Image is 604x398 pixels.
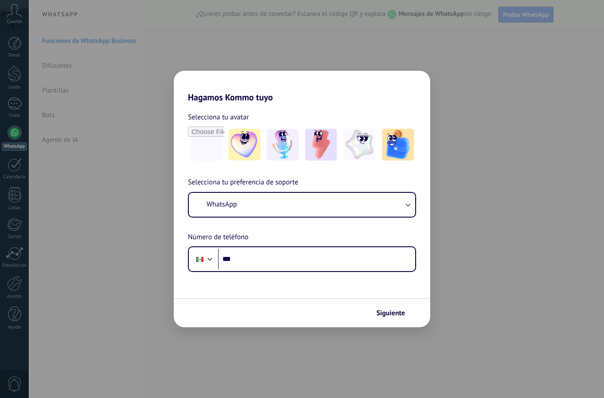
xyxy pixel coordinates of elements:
img: -4.jpeg [344,129,375,161]
img: -2.jpeg [267,129,299,161]
button: WhatsApp [189,193,415,217]
span: Número de teléfono [188,232,248,243]
span: Selecciona tu preferencia de soporte [188,177,298,188]
span: Siguiente [376,310,405,316]
button: Siguiente [372,306,417,321]
img: -5.jpeg [382,129,414,161]
img: -3.jpeg [305,129,337,161]
img: -1.jpeg [229,129,260,161]
div: Mexico: + 52 [191,250,208,268]
h2: Hagamos Kommo tuyo [174,71,430,103]
span: WhatsApp [206,200,237,209]
span: Selecciona tu avatar [188,111,249,123]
